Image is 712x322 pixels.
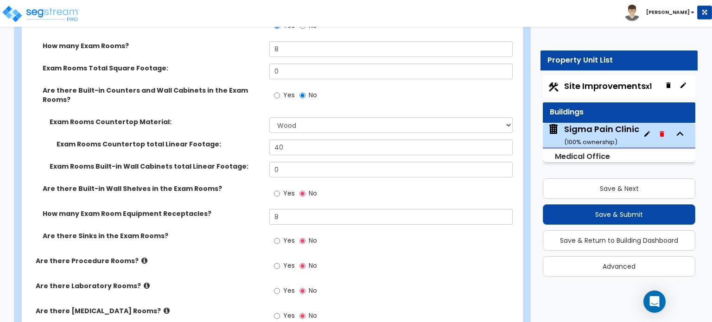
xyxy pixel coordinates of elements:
[283,90,295,100] span: Yes
[309,189,317,198] span: No
[283,189,295,198] span: Yes
[274,311,280,321] input: Yes
[646,9,690,16] b: [PERSON_NAME]
[309,286,317,295] span: No
[547,123,640,147] span: Sigma Pain Clinic San Antonio
[309,236,317,245] span: No
[564,138,617,146] small: ( 100 % ownership)
[43,209,262,218] label: How many Exam Room Equipment Receptacles?
[309,261,317,270] span: No
[36,281,262,290] label: Are there Laboratory Rooms?
[646,82,652,91] small: x1
[555,151,610,162] small: Medical Office
[564,80,652,92] span: Site Improvements
[274,261,280,271] input: Yes
[164,307,170,314] i: click for more info!
[43,86,262,104] label: Are there Built-in Counters and Wall Cabinets in the Exam Rooms?
[309,311,317,320] span: No
[550,107,688,118] div: Buildings
[299,90,305,101] input: No
[543,178,695,199] button: Save & Next
[299,261,305,271] input: No
[643,290,666,313] div: Open Intercom Messenger
[43,41,262,51] label: How many Exam Rooms?
[309,90,317,100] span: No
[299,236,305,246] input: No
[43,231,262,240] label: Are there Sinks in the Exam Rooms?
[36,306,262,316] label: Are there [MEDICAL_DATA] Rooms?
[547,55,691,66] div: Property Unit List
[274,286,280,296] input: Yes
[50,162,262,171] label: Exam Rooms Built-in Wall Cabinets total Linear Footage:
[543,256,695,277] button: Advanced
[299,286,305,296] input: No
[283,236,295,245] span: Yes
[299,189,305,199] input: No
[283,261,295,270] span: Yes
[283,286,295,295] span: Yes
[141,257,147,264] i: click for more info!
[299,311,305,321] input: No
[274,189,280,199] input: Yes
[274,90,280,101] input: Yes
[543,230,695,251] button: Save & Return to Building Dashboard
[543,204,695,225] button: Save & Submit
[144,282,150,289] i: click for more info!
[1,5,80,23] img: logo_pro_r.png
[43,63,262,73] label: Exam Rooms Total Square Footage:
[36,256,262,265] label: Are there Procedure Rooms?
[274,236,280,246] input: Yes
[57,139,262,149] label: Exam Rooms Countertop total Linear Footage:
[624,5,640,21] img: avatar.png
[547,123,559,135] img: building.svg
[50,117,262,126] label: Exam Rooms Countertop Material:
[547,81,559,93] img: Construction.png
[43,184,262,193] label: Are there Built-in Wall Shelves in the Exam Rooms?
[283,311,295,320] span: Yes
